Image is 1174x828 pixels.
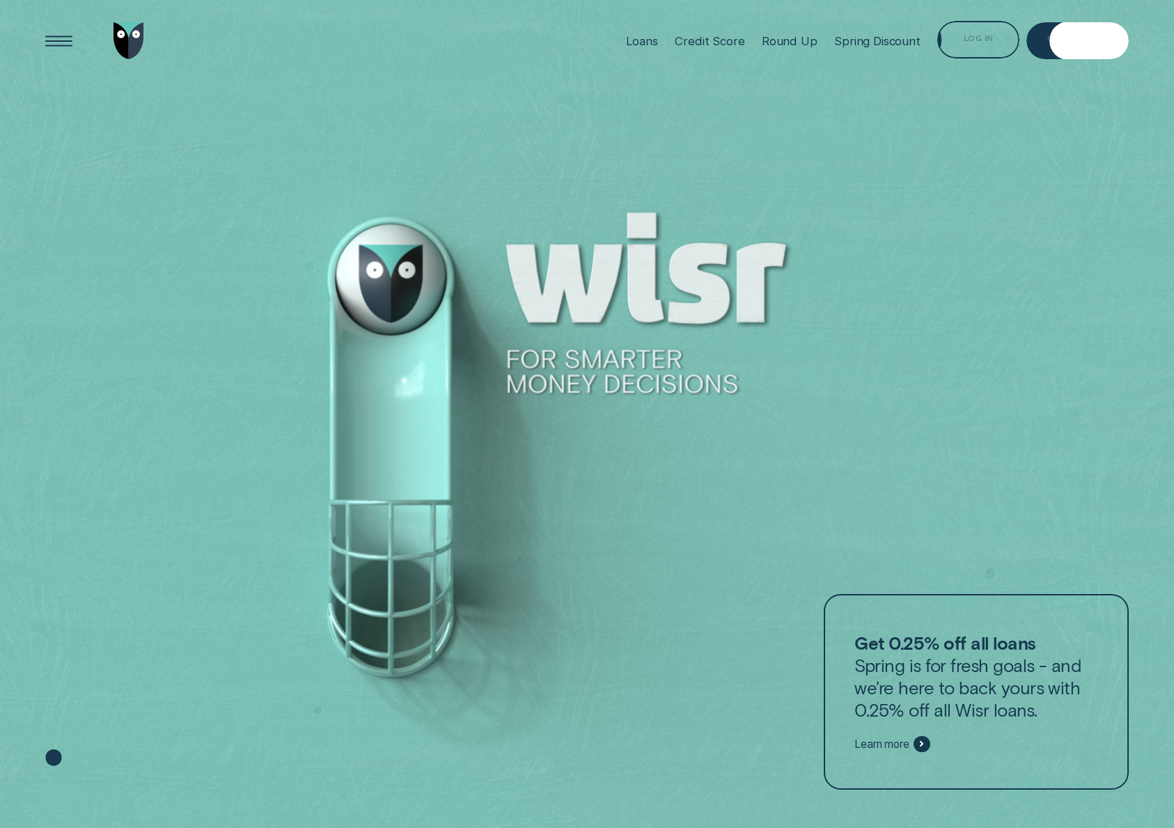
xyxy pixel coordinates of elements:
div: Round Up [762,34,817,48]
img: Wisr [114,22,144,59]
span: Learn more [854,737,909,751]
button: Log in [937,21,1019,58]
button: Open Menu [40,22,77,59]
p: Spring is for fresh goals - and we’re here to back yours with 0.25% off all Wisr loans. [854,632,1097,721]
div: Loans [626,34,658,48]
div: Spring Discount [834,34,921,48]
a: Get 0.25% off all loansSpring is for fresh goals - and we’re here to back yours with 0.25% off al... [824,594,1129,790]
a: Get Estimate [1026,22,1129,59]
strong: Get 0.25% off all loans [854,632,1035,653]
div: Credit Score [675,34,744,48]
